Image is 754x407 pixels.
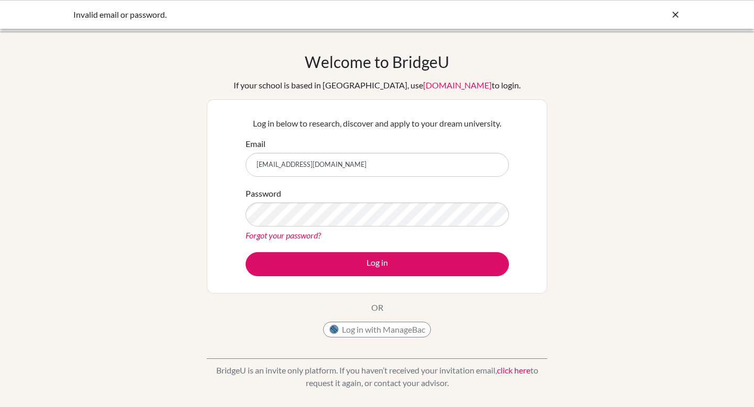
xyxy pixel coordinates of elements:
a: Forgot your password? [246,230,321,240]
div: If your school is based in [GEOGRAPHIC_DATA], use to login. [234,79,520,92]
h1: Welcome to BridgeU [305,52,449,71]
label: Password [246,187,281,200]
p: OR [371,301,383,314]
label: Email [246,138,265,150]
p: BridgeU is an invite only platform. If you haven’t received your invitation email, to request it ... [207,364,547,389]
p: Log in below to research, discover and apply to your dream university. [246,117,509,130]
button: Log in [246,252,509,276]
button: Log in with ManageBac [323,322,431,337]
div: Invalid email or password. [73,8,524,21]
a: click here [497,365,530,375]
a: [DOMAIN_NAME] [423,80,492,90]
